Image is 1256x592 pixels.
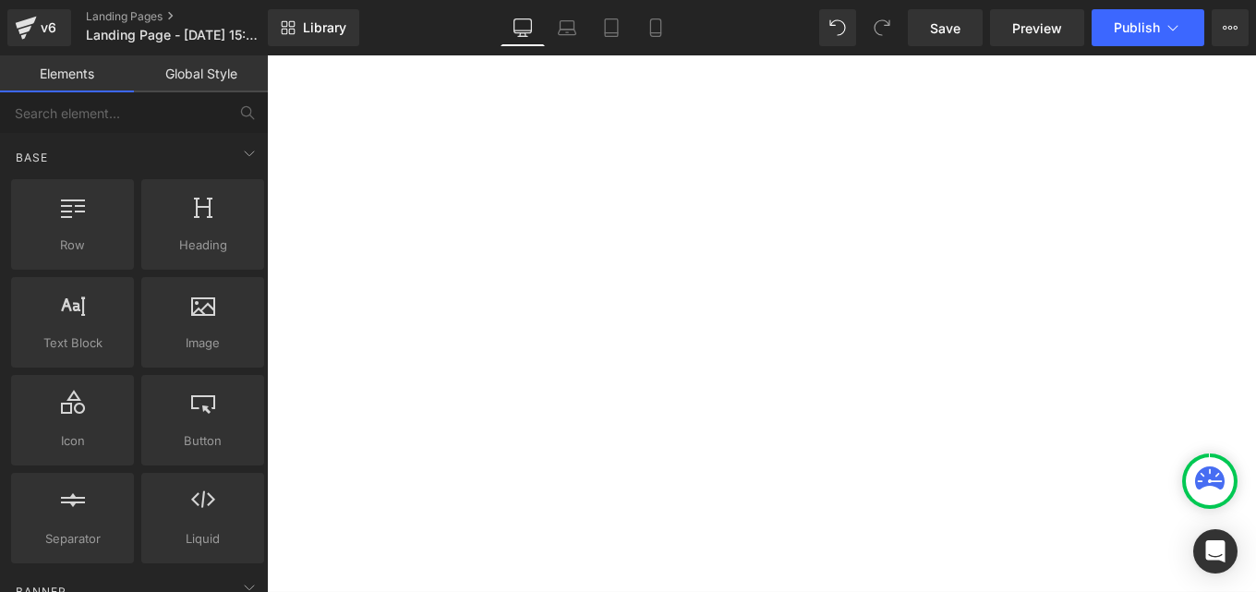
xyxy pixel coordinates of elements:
[147,333,259,353] span: Image
[303,19,346,36] span: Library
[37,16,60,40] div: v6
[1114,20,1160,35] span: Publish
[819,9,856,46] button: Undo
[268,9,359,46] a: New Library
[86,9,298,24] a: Landing Pages
[134,55,268,92] a: Global Style
[17,333,128,353] span: Text Block
[17,529,128,549] span: Separator
[589,9,634,46] a: Tablet
[7,9,71,46] a: v6
[14,149,50,166] span: Base
[147,431,259,451] span: Button
[17,236,128,255] span: Row
[545,9,589,46] a: Laptop
[1212,9,1249,46] button: More
[863,9,900,46] button: Redo
[147,236,259,255] span: Heading
[1012,18,1062,38] span: Preview
[930,18,960,38] span: Save
[1092,9,1204,46] button: Publish
[990,9,1084,46] a: Preview
[86,28,263,42] span: Landing Page - [DATE] 15:48:13
[17,431,128,451] span: Icon
[634,9,678,46] a: Mobile
[501,9,545,46] a: Desktop
[1193,529,1238,574] div: Open Intercom Messenger
[147,529,259,549] span: Liquid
